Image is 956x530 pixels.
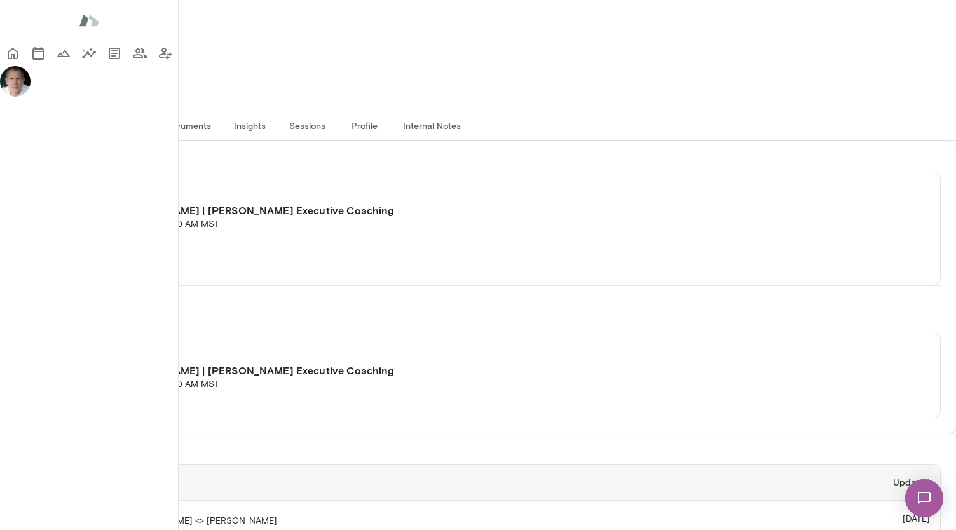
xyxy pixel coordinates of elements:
button: Sessions [278,110,336,140]
button: Insights [221,110,278,140]
p: [PERSON_NAME] · [DATE] · 10:00 AM-11:00 AM MST [16,378,940,391]
button: Client app [153,41,178,66]
h6: Next session in 9 minutes [15,156,941,172]
h6: [PERSON_NAME] & [PERSON_NAME] | [PERSON_NAME] Executive Coaching [16,203,940,218]
button: Members [127,41,153,66]
th: Updated [779,465,940,501]
button: Growth Plan [51,41,76,66]
button: Documents [154,110,221,140]
p: [PERSON_NAME] · [DATE] · 10:00 AM-11:00 AM MST [16,218,940,231]
h6: Previous session [15,316,941,332]
h6: Recent Documents [15,449,941,464]
img: Mento [79,8,99,32]
th: Name [16,465,779,501]
button: Profile [336,110,393,140]
button: Insights [76,41,102,66]
h6: [PERSON_NAME] & [PERSON_NAME] | [PERSON_NAME] Executive Coaching [16,363,940,378]
button: Sessions [25,41,51,66]
button: Internal Notes [393,110,471,140]
button: Documents [102,41,127,66]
